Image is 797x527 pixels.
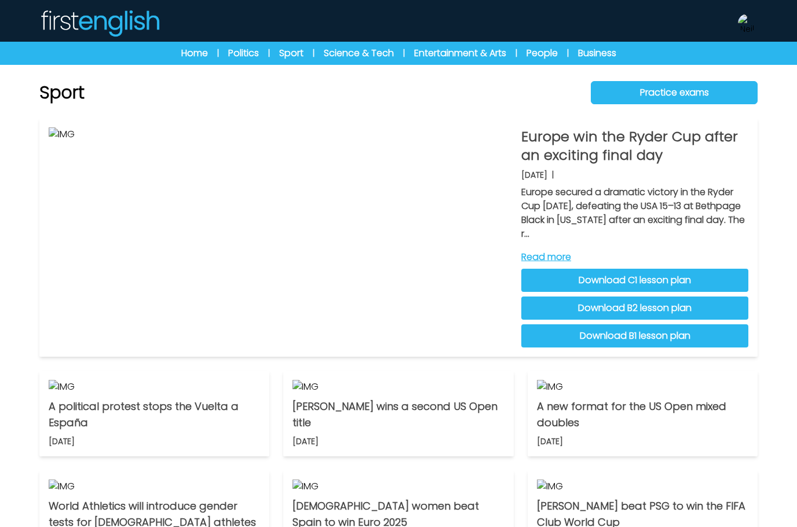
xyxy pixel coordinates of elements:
[49,398,260,431] p: A political protest stops the Vuelta a España
[49,380,260,394] img: IMG
[591,81,758,104] a: Practice exams
[521,297,748,320] a: Download B2 lesson plan
[521,250,748,264] a: Read more
[527,46,558,60] a: People
[39,82,85,103] h1: Sport
[217,47,219,59] span: |
[293,435,319,447] p: [DATE]
[537,398,748,431] p: A new format for the US Open mixed doubles
[537,435,563,447] p: [DATE]
[521,127,748,164] p: Europe win the Ryder Cup after an exciting final day
[293,398,504,431] p: [PERSON_NAME] wins a second US Open title
[268,47,270,59] span: |
[552,169,554,181] b: |
[49,435,75,447] p: [DATE]
[313,47,315,59] span: |
[537,480,748,493] img: IMG
[521,324,748,347] a: Download B1 lesson plan
[738,14,756,32] img: Neil Storey
[293,480,504,493] img: IMG
[49,480,260,493] img: IMG
[578,46,616,60] a: Business
[521,185,748,241] p: Europe secured a dramatic victory in the Ryder Cup [DATE], defeating the USA 15–13 at Bethpage Bl...
[528,371,758,456] a: IMG A new format for the US Open mixed doubles [DATE]
[49,127,512,347] img: IMG
[39,9,160,37] img: Logo
[283,371,513,456] a: IMG [PERSON_NAME] wins a second US Open title [DATE]
[567,47,569,59] span: |
[414,46,506,60] a: Entertainment & Arts
[521,169,547,181] p: [DATE]
[293,380,504,394] img: IMG
[39,371,269,456] a: IMG A political protest stops the Vuelta a España [DATE]
[279,46,304,60] a: Sport
[521,269,748,292] a: Download C1 lesson plan
[537,380,748,394] img: IMG
[516,47,517,59] span: |
[324,46,394,60] a: Science & Tech
[403,47,405,59] span: |
[228,46,259,60] a: Politics
[181,46,208,60] a: Home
